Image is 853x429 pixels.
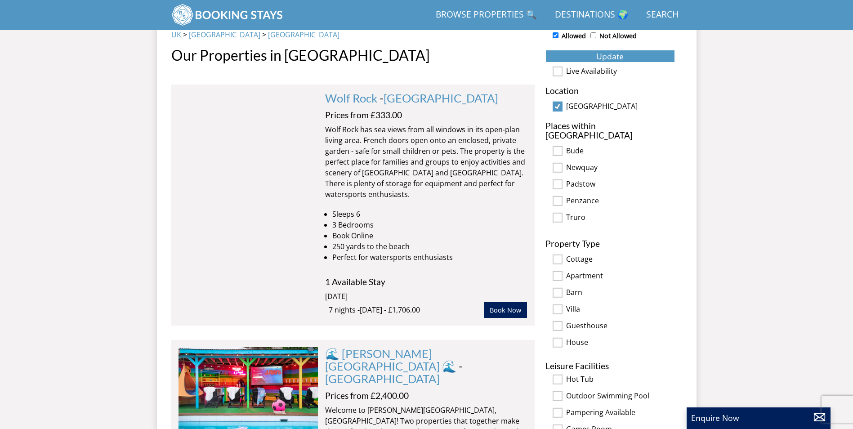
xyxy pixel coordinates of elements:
li: Book Online [332,230,527,241]
label: Padstow [566,180,675,190]
a: UK [171,30,181,40]
h3: Prices from £2,400.00 [325,391,527,400]
label: Outdoor Swimming Pool [566,392,675,402]
a: Destinations 🌍 [551,5,632,25]
div: 7 nights -[DATE] - £1,706.00 [329,304,484,315]
label: Newquay [566,163,675,173]
h3: Prices from £333.00 [325,110,527,120]
img: WR_Lounge.original.jpg [179,92,318,182]
label: Pampering Available [566,408,675,418]
a: [GEOGRAPHIC_DATA] [268,30,339,40]
li: Sleeps 6 [332,209,527,219]
label: Barn [566,288,675,298]
h1: Our Properties in [GEOGRAPHIC_DATA] [171,47,535,63]
h4: 1 Available Stay [325,277,527,286]
label: Truro [566,213,675,223]
label: Apartment [566,272,675,282]
label: Guesthouse [566,322,675,331]
a: Wolf Rock [325,91,377,105]
label: Penzance [566,197,675,206]
li: 250 yards to the beach [332,241,527,252]
a: Browse Properties 🔍 [432,5,540,25]
label: [GEOGRAPHIC_DATA] [566,102,675,112]
h3: Places within [GEOGRAPHIC_DATA] [545,121,675,140]
a: [GEOGRAPHIC_DATA] [325,372,440,385]
button: Update [545,50,675,63]
h3: Location [545,86,675,95]
span: - [325,359,463,385]
label: Villa [566,305,675,315]
span: > [262,30,266,40]
p: Wolf Rock has sea views from all windows in its open-plan living area. French doors open onto an ... [325,124,527,200]
a: [GEOGRAPHIC_DATA] [384,91,498,105]
a: Search [643,5,682,25]
a: Book Now [484,302,527,317]
img: BookingStays [171,4,284,26]
div: [DATE] [325,291,447,302]
span: Update [596,51,624,62]
label: Bude [566,147,675,156]
li: 3 Bedrooms [332,219,527,230]
label: Cottage [566,255,675,265]
span: > [183,30,187,40]
label: Allowed [562,31,586,41]
label: Not Allowed [599,31,637,41]
h3: Property Type [545,239,675,248]
label: Live Availability [566,67,675,77]
span: - [380,91,498,105]
label: Hot Tub [566,375,675,385]
label: House [566,338,675,348]
p: Enquire Now [691,412,826,424]
h5: Leisure Facilities [545,361,675,371]
a: [GEOGRAPHIC_DATA] [189,30,260,40]
a: 🌊 [PERSON_NAME][GEOGRAPHIC_DATA] 🌊 [325,347,456,373]
li: Perfect for watersports enthusiasts [332,252,527,263]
